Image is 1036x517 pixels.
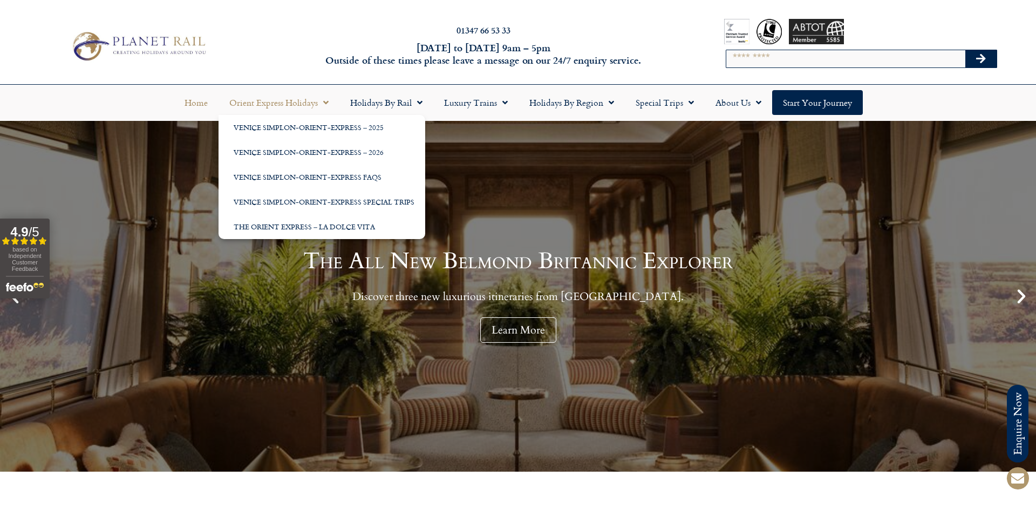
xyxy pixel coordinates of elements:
[5,90,1031,115] nav: Menu
[219,165,425,189] a: Venice Simplon-Orient-Express FAQs
[219,189,425,214] a: Venice Simplon-Orient-Express Special Trips
[219,115,425,239] ul: Orient Express Holidays
[625,90,705,115] a: Special Trips
[339,90,433,115] a: Holidays by Rail
[219,115,425,140] a: Venice Simplon-Orient-Express – 2025
[1012,287,1031,305] div: Next slide
[456,24,510,36] a: 01347 66 53 33
[174,90,219,115] a: Home
[965,50,997,67] button: Search
[303,250,733,273] h1: The All New Belmond Britannic Explorer
[480,317,556,343] div: Learn More
[279,42,688,67] h6: [DATE] to [DATE] 9am – 5pm Outside of these times please leave a message on our 24/7 enquiry serv...
[705,90,772,115] a: About Us
[433,90,519,115] a: Luxury Trains
[772,90,863,115] a: Start your Journey
[219,140,425,165] a: Venice Simplon-Orient-Express – 2026
[219,90,339,115] a: Orient Express Holidays
[219,214,425,239] a: The Orient Express – La Dolce Vita
[303,290,733,303] p: Discover three new luxurious itineraries from [GEOGRAPHIC_DATA].
[519,90,625,115] a: Holidays by Region
[67,29,209,64] img: Planet Rail Train Holidays Logo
